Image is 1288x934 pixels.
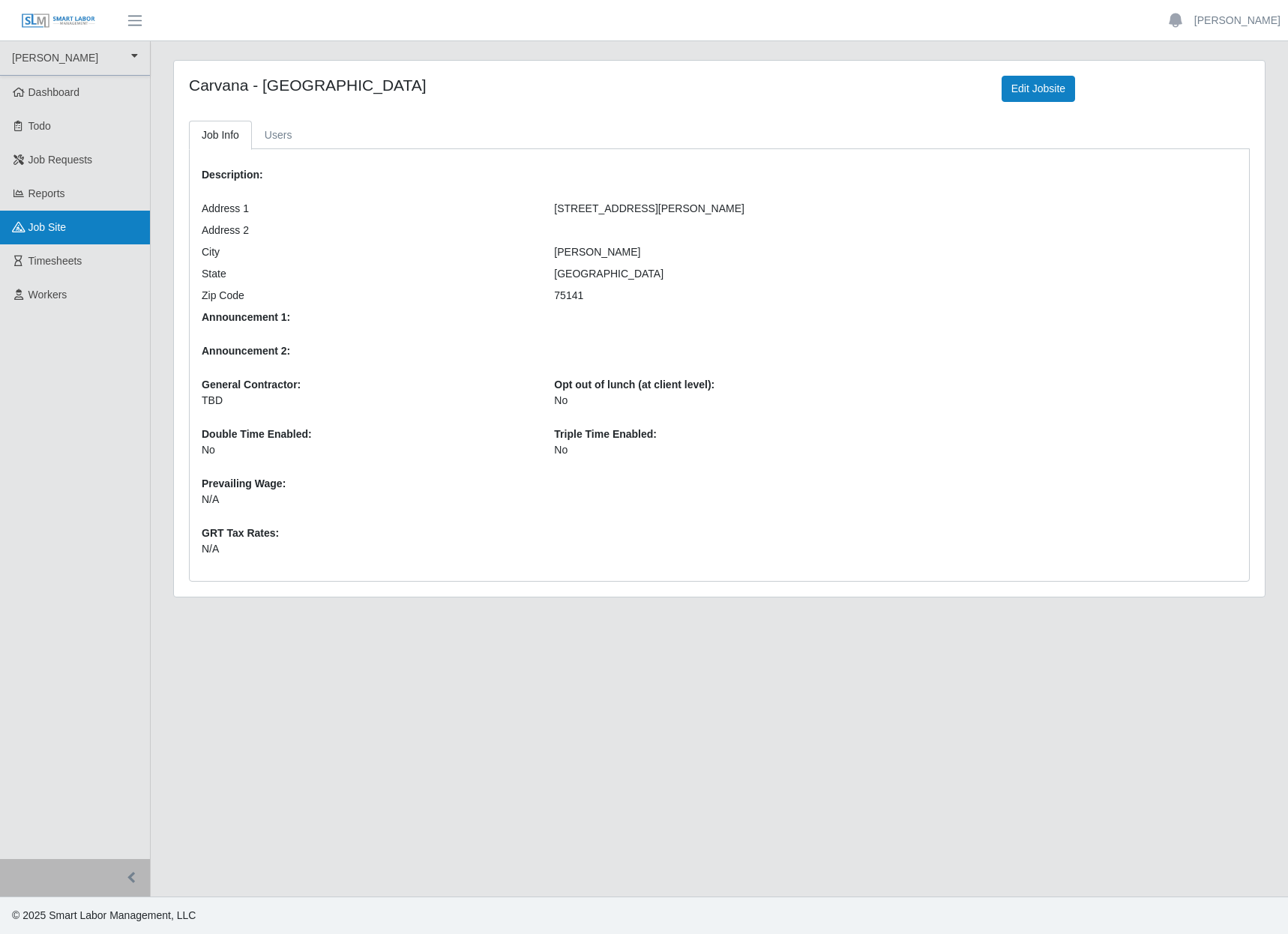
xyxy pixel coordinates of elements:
span: Workers [28,289,67,301]
a: Users [252,121,305,150]
span: Reports [28,187,65,199]
span: Todo [28,120,51,132]
span: Timesheets [28,255,82,267]
div: 75141 [543,288,895,304]
a: Job Info [189,121,252,150]
p: N/A [202,492,885,507]
span: Dashboard [28,86,80,98]
div: City [190,244,543,260]
div: Address 2 [190,223,543,238]
span: job site [28,221,67,233]
a: [PERSON_NAME] [1194,13,1281,28]
img: SLM Logo [21,13,96,29]
b: Description: [202,169,263,181]
div: State [190,266,543,282]
div: [STREET_ADDRESS][PERSON_NAME] [543,201,895,217]
b: Triple Time Enabled: [554,428,657,440]
p: TBD [202,393,532,409]
div: [PERSON_NAME] [543,244,895,260]
p: No [554,442,884,458]
a: Edit Jobsite [1002,76,1075,102]
p: No [202,442,532,458]
b: Announcement 2: [202,345,290,357]
b: Prevailing Wage: [202,477,286,489]
h4: Carvana - [GEOGRAPHIC_DATA] [189,76,979,94]
div: [GEOGRAPHIC_DATA] [543,266,895,282]
b: Announcement 1: [202,311,290,323]
span: © 2025 Smart Labor Management, LLC [12,909,196,921]
span: Job Requests [28,154,93,166]
b: General Contractor: [202,379,301,391]
b: Opt out of lunch (at client level): [554,379,714,391]
b: Double Time Enabled: [202,428,312,440]
div: Zip Code [190,288,543,304]
div: Address 1 [190,201,543,217]
p: N/A [202,541,885,557]
b: GRT Tax Rates: [202,527,279,539]
p: No [554,393,884,409]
